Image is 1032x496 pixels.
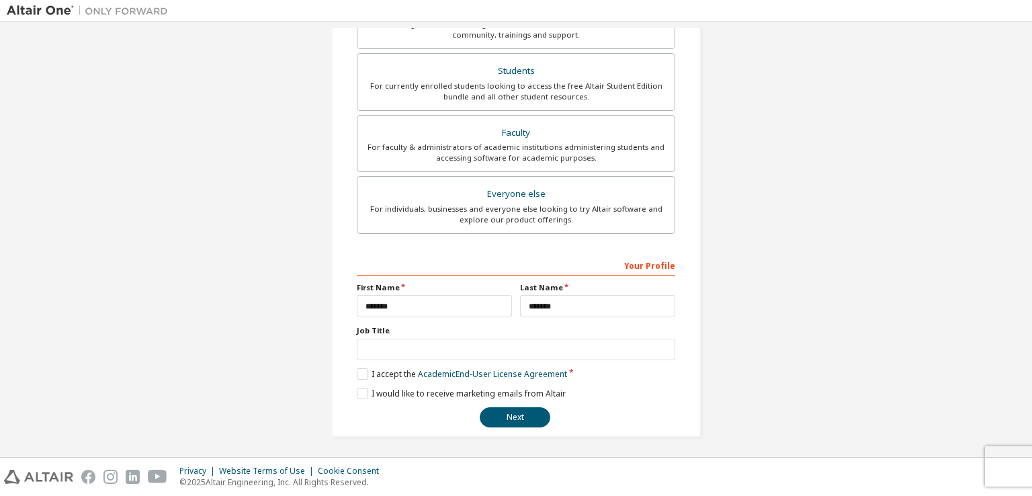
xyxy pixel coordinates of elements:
img: youtube.svg [148,470,167,484]
div: For existing customers looking to access software downloads, HPC resources, community, trainings ... [365,19,666,40]
img: Altair One [7,4,175,17]
button: Next [480,407,550,427]
img: altair_logo.svg [4,470,73,484]
div: Faculty [365,124,666,142]
img: linkedin.svg [126,470,140,484]
label: Job Title [357,325,675,336]
div: For faculty & administrators of academic institutions administering students and accessing softwa... [365,142,666,163]
div: For currently enrolled students looking to access the free Altair Student Edition bundle and all ... [365,81,666,102]
div: Everyone else [365,185,666,204]
p: © 2025 Altair Engineering, Inc. All Rights Reserved. [179,477,387,488]
a: Academic End-User License Agreement [418,368,567,380]
label: Last Name [520,282,675,293]
img: facebook.svg [81,470,95,484]
label: I would like to receive marketing emails from Altair [357,388,566,399]
div: Students [365,62,666,81]
div: Your Profile [357,254,675,276]
label: First Name [357,282,512,293]
img: instagram.svg [103,470,118,484]
div: Cookie Consent [318,466,387,477]
div: Website Terms of Use [219,466,318,477]
label: I accept the [357,368,567,380]
div: For individuals, businesses and everyone else looking to try Altair software and explore our prod... [365,204,666,225]
div: Privacy [179,466,219,477]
